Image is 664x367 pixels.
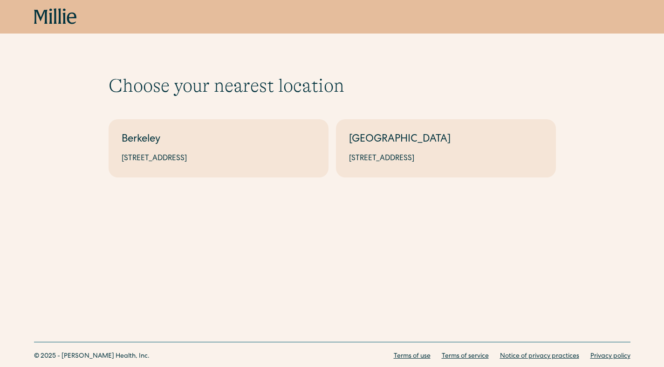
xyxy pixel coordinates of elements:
[109,119,329,177] a: Berkeley[STREET_ADDRESS]
[349,153,543,164] div: [STREET_ADDRESS]
[500,352,579,361] a: Notice of privacy practices
[394,352,431,361] a: Terms of use
[336,119,556,177] a: [GEOGRAPHIC_DATA][STREET_ADDRESS]
[442,352,489,361] a: Terms of service
[349,132,543,148] div: [GEOGRAPHIC_DATA]
[109,75,556,97] h1: Choose your nearest location
[122,132,315,148] div: Berkeley
[34,352,150,361] div: © 2025 - [PERSON_NAME] Health, Inc.
[34,8,77,25] a: home
[590,352,630,361] a: Privacy policy
[122,153,315,164] div: [STREET_ADDRESS]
